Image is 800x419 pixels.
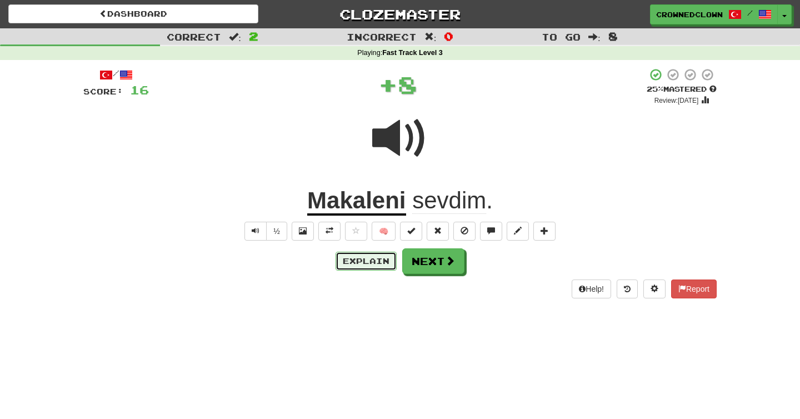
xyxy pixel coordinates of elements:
a: Dashboard [8,4,258,23]
span: CrownedClown [656,9,723,19]
small: Review: [DATE] [654,97,699,104]
button: 🧠 [372,222,396,241]
strong: Fast Track Level 3 [382,49,443,57]
a: Clozemaster [275,4,525,24]
span: 8 [398,71,417,98]
span: Incorrect [347,31,417,42]
button: Favorite sentence (alt+f) [345,222,367,241]
span: : [229,32,241,42]
button: Show image (alt+x) [292,222,314,241]
span: 25 % [647,84,663,93]
button: Play sentence audio (ctl+space) [244,222,267,241]
span: : [588,32,601,42]
button: ½ [266,222,287,241]
span: sevdim [412,187,486,214]
span: 0 [444,29,453,43]
span: 8 [608,29,618,43]
button: Next [402,248,464,274]
button: Report [671,280,717,298]
div: / [83,68,149,82]
button: Edit sentence (alt+d) [507,222,529,241]
button: Explain [336,252,397,271]
span: Correct [167,31,221,42]
button: Reset to 0% Mastered (alt+r) [427,222,449,241]
u: Makaleni [307,187,406,216]
button: Round history (alt+y) [617,280,638,298]
span: + [378,68,398,101]
a: CrownedClown / [650,4,778,24]
div: Text-to-speech controls [242,222,287,241]
button: Discuss sentence (alt+u) [480,222,502,241]
button: Help! [572,280,611,298]
button: Ignore sentence (alt+i) [453,222,476,241]
div: Mastered [647,84,717,94]
button: Toggle translation (alt+t) [318,222,341,241]
span: . [406,187,493,214]
span: Score: [83,87,123,96]
span: 16 [130,83,149,97]
span: 2 [249,29,258,43]
span: / [747,9,753,17]
span: To go [542,31,581,42]
span: : [424,32,437,42]
button: Add to collection (alt+a) [533,222,556,241]
button: Set this sentence to 100% Mastered (alt+m) [400,222,422,241]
